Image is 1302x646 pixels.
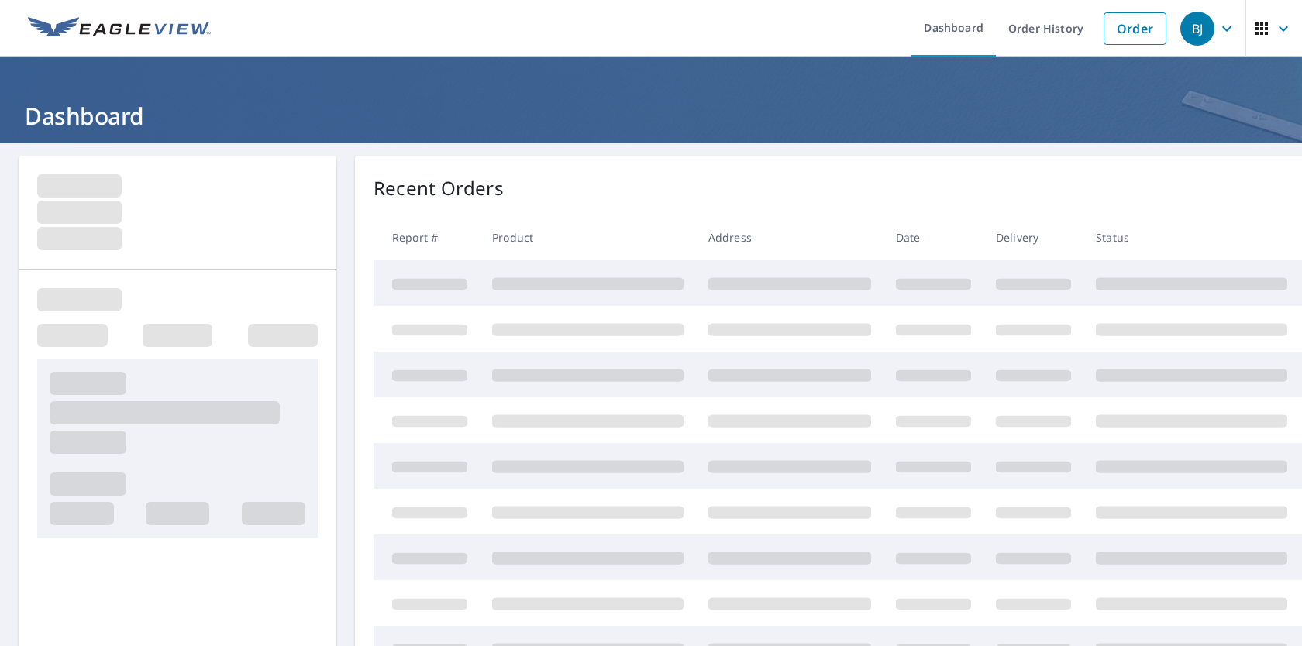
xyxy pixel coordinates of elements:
th: Date [883,215,983,260]
h1: Dashboard [19,100,1283,132]
div: BJ [1180,12,1214,46]
th: Status [1083,215,1300,260]
th: Delivery [983,215,1083,260]
p: Recent Orders [374,174,504,202]
img: EV Logo [28,17,211,40]
th: Product [480,215,696,260]
th: Address [696,215,883,260]
th: Report # [374,215,480,260]
a: Order [1104,12,1166,45]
